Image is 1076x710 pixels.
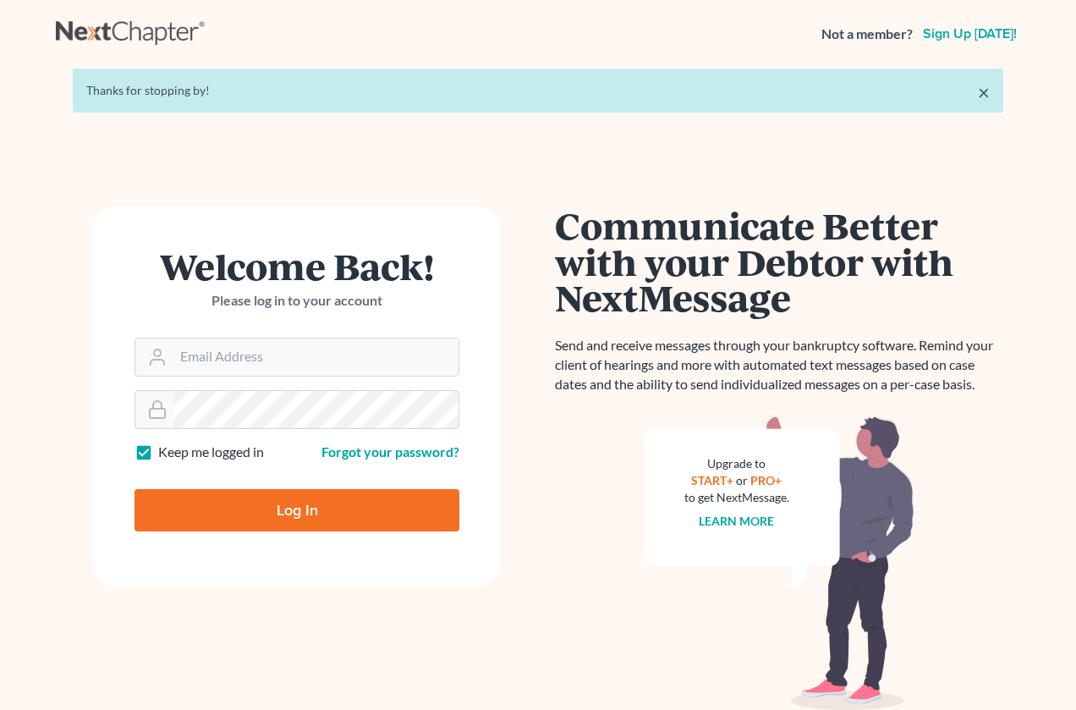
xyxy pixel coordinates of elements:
p: Please log in to your account [134,291,459,311]
a: Sign up [DATE]! [920,27,1020,41]
a: START+ [692,473,734,487]
h1: Communicate Better with your Debtor with NextMessage [555,207,1003,316]
input: Log In [134,489,459,531]
a: Forgot your password? [321,443,459,460]
span: or [737,473,749,487]
p: Send and receive messages through your bankruptcy software. Remind your client of hearings and mo... [555,336,1003,394]
div: to get NextMessage. [684,489,789,506]
strong: Not a member? [821,25,913,44]
input: Email Address [173,338,458,376]
div: Thanks for stopping by! [86,82,990,99]
a: Learn more [700,514,775,528]
label: Keep me logged in [158,443,264,462]
a: PRO+ [751,473,782,487]
h1: Welcome Back! [134,248,459,284]
div: Upgrade to [684,455,789,472]
a: × [978,82,990,102]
